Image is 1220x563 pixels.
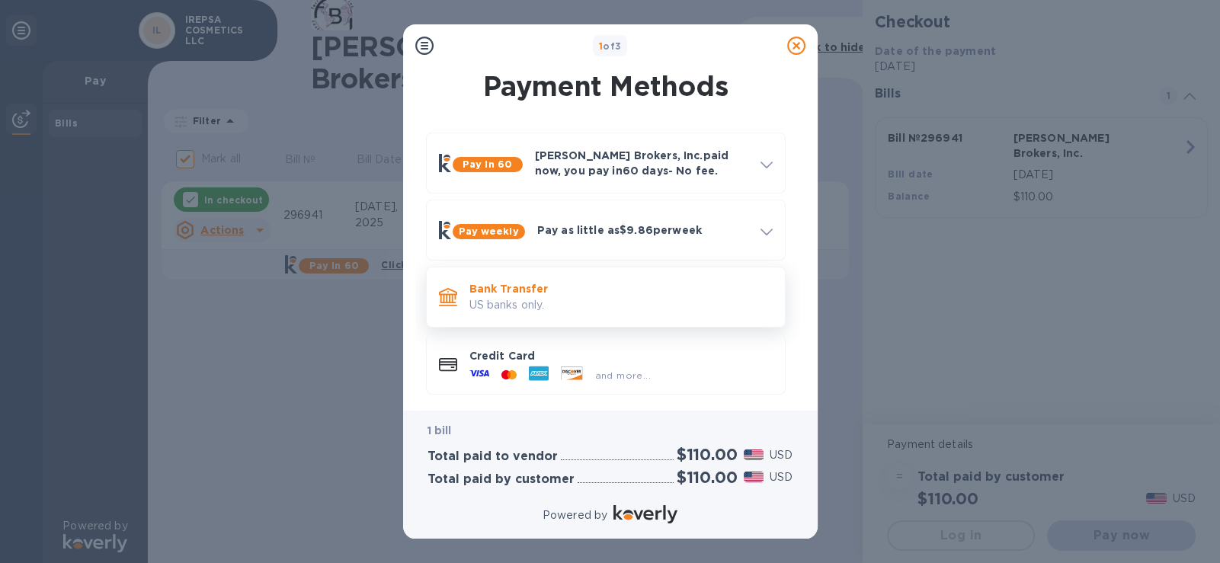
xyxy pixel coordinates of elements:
[613,505,677,523] img: Logo
[459,226,519,237] b: Pay weekly
[677,445,738,464] h2: $110.00
[599,40,622,52] b: of 3
[463,158,512,170] b: Pay in 60
[770,447,793,463] p: USD
[427,424,452,437] b: 1 bill
[744,449,764,460] img: USD
[595,369,651,381] span: and more...
[469,297,773,313] p: US banks only.
[599,40,603,52] span: 1
[677,468,738,487] h2: $110.00
[770,469,793,485] p: USD
[543,507,607,523] p: Powered by
[423,70,789,102] h1: Payment Methods
[427,449,558,464] h3: Total paid to vendor
[427,472,575,487] h3: Total paid by customer
[469,348,773,363] p: Credit Card
[537,222,748,238] p: Pay as little as $9.86 per week
[744,472,764,482] img: USD
[469,281,773,296] p: Bank Transfer
[535,148,748,178] p: [PERSON_NAME] Brokers, Inc. paid now, you pay in 60 days - No fee.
